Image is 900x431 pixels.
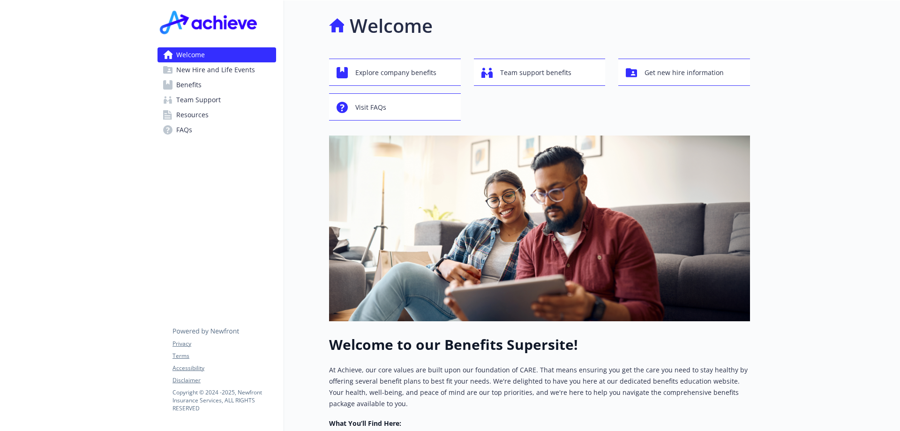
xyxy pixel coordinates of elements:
a: Disclaimer [172,376,276,385]
span: Get new hire information [645,64,724,82]
img: overview page banner [329,136,750,321]
p: Copyright © 2024 - 2025 , Newfront Insurance Services, ALL RIGHTS RESERVED [172,388,276,412]
a: Welcome [157,47,276,62]
span: New Hire and Life Events [176,62,255,77]
strong: What You’ll Find Here: [329,419,401,428]
button: Visit FAQs [329,93,461,121]
h1: Welcome [350,12,433,40]
a: Terms [172,352,276,360]
a: FAQs [157,122,276,137]
span: Visit FAQs [355,98,386,116]
h1: Welcome to our Benefits Supersite! [329,336,750,353]
a: Privacy [172,340,276,348]
button: Team support benefits [474,59,606,86]
span: Welcome [176,47,205,62]
span: Resources [176,107,209,122]
a: Benefits [157,77,276,92]
a: Team Support [157,92,276,107]
span: Team support benefits [500,64,571,82]
span: Benefits [176,77,202,92]
span: Team Support [176,92,221,107]
button: Explore company benefits [329,59,461,86]
a: Resources [157,107,276,122]
a: New Hire and Life Events [157,62,276,77]
p: At Achieve, our core values are built upon our foundation of CARE. That means ensuring you get th... [329,364,750,409]
a: Accessibility [172,364,276,372]
button: Get new hire information [618,59,750,86]
span: FAQs [176,122,192,137]
span: Explore company benefits [355,64,436,82]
